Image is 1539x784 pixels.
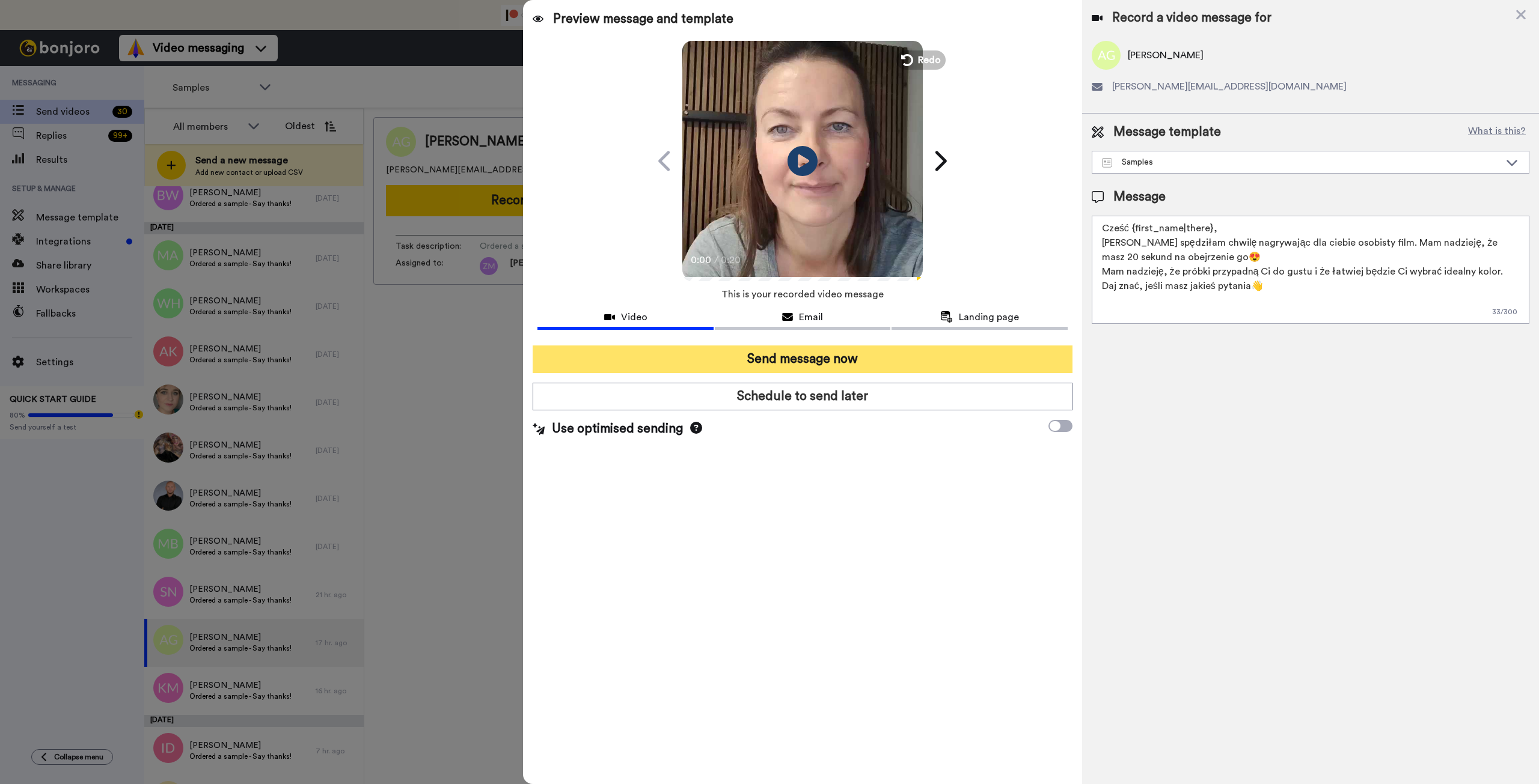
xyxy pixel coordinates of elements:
[1464,123,1529,141] button: What is this?
[552,420,683,438] span: Use optimised sending
[1113,188,1166,206] span: Message
[799,310,823,324] span: Email
[691,253,712,267] span: 0:00
[621,310,647,324] span: Video
[721,253,742,267] span: 0:20
[714,253,718,267] span: /
[533,383,1072,410] button: Schedule to send later
[959,310,1019,324] span: Landing page
[1092,216,1529,324] textarea: Cześć {first_name|there}, [PERSON_NAME] spędziłam chwilę nagrywając dla ciebie osobisty film. Mam...
[533,345,1072,373] button: Send message now
[1102,158,1112,168] img: Message-temps.svg
[721,281,884,308] span: This is your recorded video message
[1113,123,1221,141] span: Message template
[1102,156,1500,168] div: Samples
